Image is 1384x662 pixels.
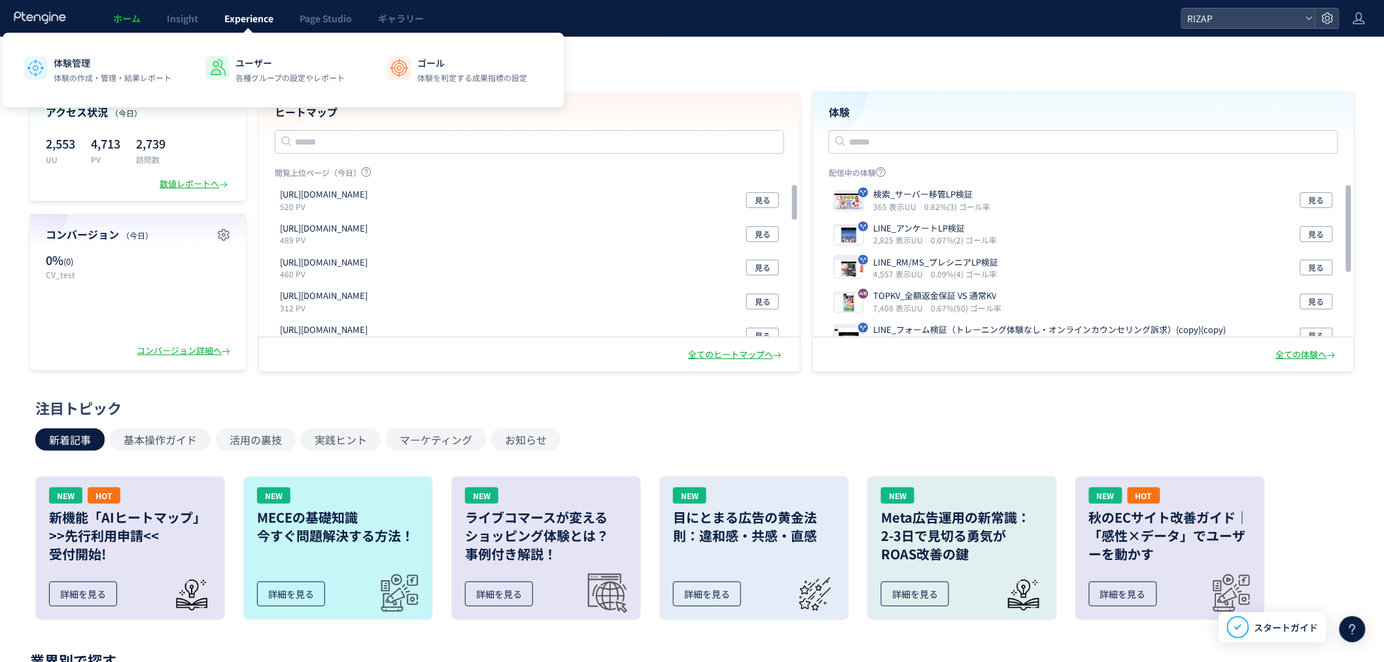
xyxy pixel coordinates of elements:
div: NEW [881,487,914,504]
button: 見る [746,294,779,309]
p: 520 PV [280,201,373,212]
div: HOT [88,487,120,504]
span: （今日） [122,230,153,241]
h3: Meta広告運用の新常識： 2-3日で見切る勇気が ROAS改善の鍵 [881,508,1043,563]
span: 見る [1309,294,1324,309]
span: ホーム [113,12,141,25]
a: NEW目にとまる広告の黄金法則：違和感・共感・直感詳細を見る [659,476,849,620]
button: お知らせ [491,428,561,451]
a: NEWMeta広告運用の新常識：2-3日で見切る勇気がROAS改善の鍵詳細を見る [867,476,1057,620]
span: 見る [755,226,770,242]
p: 2,739 [136,133,165,154]
button: 見る [1300,260,1333,275]
div: 数値レポートへ [160,178,230,190]
h3: ライブコマースが変える ショッピング体験とは？ 事例付き解説！ [465,508,627,563]
img: 23f492a1b5de49e1743d904b4a69aca91756356061153.jpeg [835,294,863,312]
p: 0% [46,252,131,269]
button: 基本操作ガイド [110,428,211,451]
p: TOPKV_全額返金保証 VS 通常KV [873,290,996,302]
img: f49d15542cf3af7b7cac131c20833fc11759124722440.jpeg [835,192,863,211]
p: 体験の作成・管理・結果レポート [54,72,171,84]
div: コンバージョン詳細へ [137,345,233,357]
p: https://www.rizap.jp/plan [280,188,368,201]
i: 0.09%(4) ゴール率 [931,268,997,279]
img: c1f974ee7ad31572cd2d433f821ee2b71759139510667.jpeg [835,226,863,245]
p: ユーザー [235,56,345,69]
p: https://lp.rizap.jp/lp/cmlink-241201 [280,290,368,302]
button: 見る [746,328,779,343]
div: NEW [257,487,290,504]
span: 見る [1309,328,1324,343]
p: LINE_アンケートLP検証 [873,222,992,235]
span: Page Studio [300,12,352,25]
div: NEW [49,487,82,504]
button: 見る [1300,226,1333,242]
button: 見る [746,226,779,242]
button: 見る [1300,328,1333,343]
i: 1.46%(31) ゴール率 [931,336,1001,347]
h3: 秋のECサイト改善ガイド｜「感性×データ」でユーザーを動かす [1089,508,1251,563]
a: NEWライブコマースが変えるショッピング体験とは？事例付き解説！詳細を見る [451,476,641,620]
p: ゴール [417,56,527,69]
span: 見る [755,294,770,309]
span: 見る [1309,192,1324,208]
p: UU [46,154,75,165]
button: マーケティング [386,428,486,451]
div: NEW [673,487,706,504]
button: 見る [1300,192,1333,208]
span: Experience [224,12,273,25]
button: 見る [746,192,779,208]
img: b12726216f904e846f6446a971e2ee381757652932858.jpeg [835,328,863,346]
span: 見る [1309,260,1324,275]
h4: 体験 [829,105,1338,120]
div: 詳細を見る [465,582,533,606]
span: 見る [1309,226,1324,242]
p: LINE_RM/MS_プレシニアLP検証 [873,256,998,269]
div: 全ての体験へ [1276,349,1338,361]
i: 7,408 表示UU [873,302,928,313]
div: 詳細を見る [257,582,325,606]
div: 詳細を見る [49,582,117,606]
p: CV_test [46,269,131,280]
p: https://lp.rizap.jp/lp/guarantee-250826/a [280,222,368,235]
div: 詳細を見る [881,582,949,606]
div: HOT [1128,487,1160,504]
span: 見る [755,328,770,343]
i: 2,126 表示UU [873,336,928,347]
p: 訪問数 [136,154,165,165]
h3: 新機能「AIヒートマップ」 >>先行利用申請<< 受付開始! [49,508,211,563]
i: 2,825 表示UU [873,234,928,245]
h4: ヒートマップ [275,105,784,120]
h4: アクセス状況 [46,105,230,120]
img: d09c5364f3dd47d67b9053fff4ccfd591756457247920.jpeg [835,260,863,278]
p: PV [91,154,120,165]
div: NEW [465,487,498,504]
a: NEWHOT秋のECサイト改善ガイド｜「感性×データ」でユーザーを動かす詳細を見る [1075,476,1265,620]
span: スタートガイド [1254,621,1319,635]
h3: MECEの基礎知識 今すぐ問題解決する方法！ [257,508,419,545]
button: 活用の裏技 [216,428,296,451]
a: NEWMECEの基礎知識今すぐ問題解決する方法！詳細を見る [243,476,433,620]
button: 見る [1300,294,1333,309]
h3: 目にとまる広告の黄金法則：違和感・共感・直感 [673,508,835,545]
div: 注目トピック [35,398,1342,418]
i: 4,557 表示UU [873,268,928,279]
p: 体験を判定する成果指標の設定 [417,72,527,84]
p: 閲覧上位ページ（今日） [275,167,784,183]
i: 0.07%(2) ゴール率 [931,234,997,245]
div: 詳細を見る [673,582,741,606]
i: 0.82%(3) ゴール率 [924,201,990,212]
span: RIZAP [1184,9,1300,28]
span: 見る [755,192,770,208]
i: 0.67%(50) ゴール率 [931,302,1001,313]
h4: コンバージョン [46,227,230,242]
p: 489 PV [280,234,373,245]
p: 体験管理 [54,56,171,69]
span: 見る [755,260,770,275]
div: 詳細を見る [1089,582,1157,606]
p: 262 PV [280,336,373,347]
a: NEWHOT新機能「AIヒートマップ」>>先行利用申請<<受付開始!詳細を見る [35,476,225,620]
p: LINE_フォーム検証（トレーニング体験なし・オンラインカウンセリング訴求）(copy)(copy) [873,324,1226,336]
button: 実践ヒント [301,428,381,451]
button: 見る [746,260,779,275]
